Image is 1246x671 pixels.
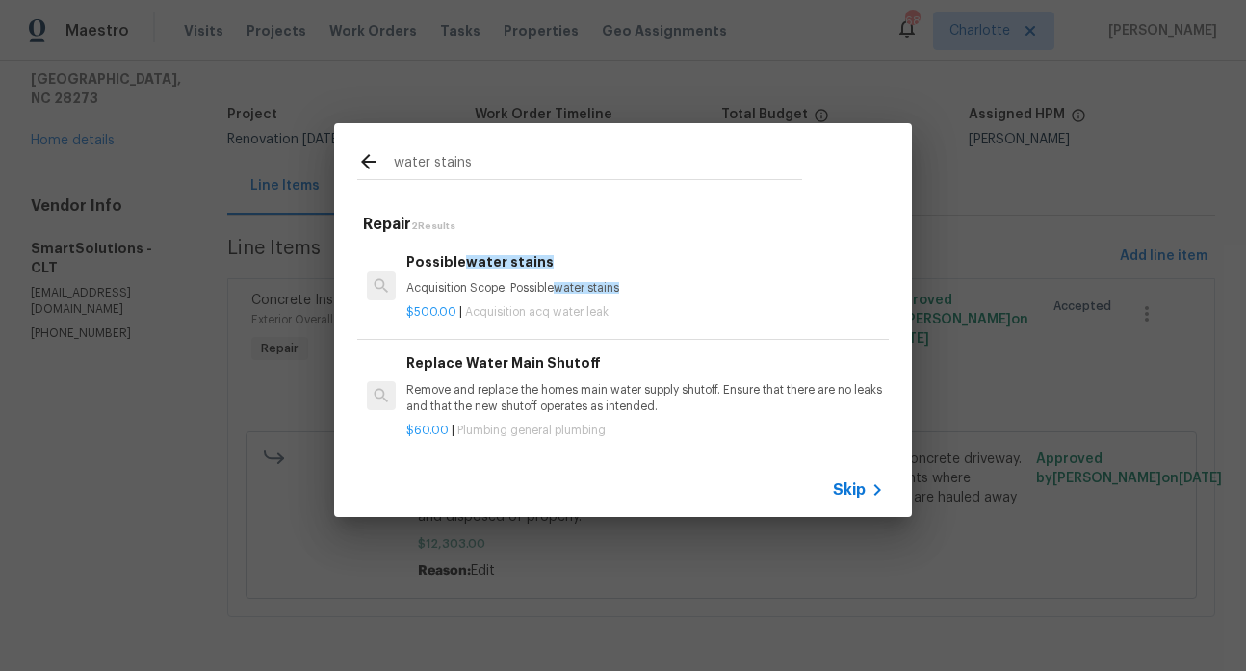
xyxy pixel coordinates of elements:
[406,280,884,297] p: Acquisition Scope: Possible
[406,382,884,415] p: Remove and replace the homes main water supply shutoff. Ensure that there are no leaks and that t...
[406,306,456,318] span: $500.00
[465,306,609,318] span: Acquisition acq water leak
[406,425,449,436] span: $60.00
[394,150,802,179] input: Search issues or repairs
[406,423,884,439] p: |
[406,352,884,374] h6: Replace Water Main Shutoff
[833,480,866,500] span: Skip
[554,282,619,294] span: water stains
[457,425,606,436] span: Plumbing general plumbing
[466,255,554,269] span: water stains
[411,221,455,231] span: 2 Results
[363,215,889,235] h5: Repair
[406,304,884,321] p: |
[406,251,884,272] h6: Possible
